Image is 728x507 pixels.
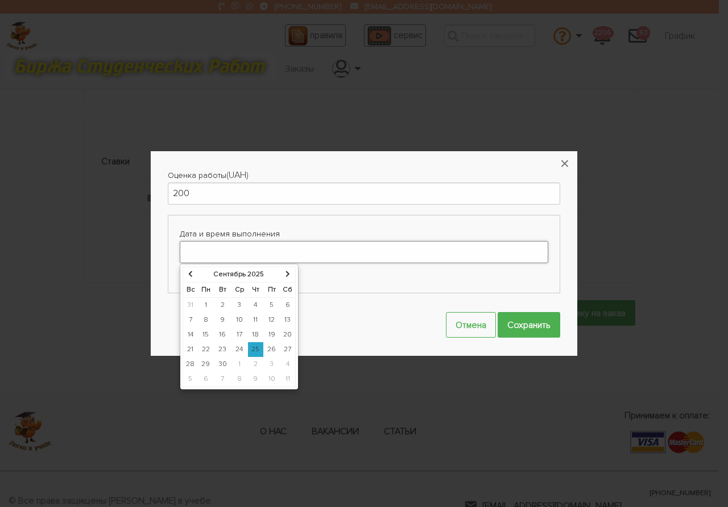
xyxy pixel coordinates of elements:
[263,327,280,342] td: 19
[280,342,296,357] td: 27
[280,313,296,327] td: 13
[231,282,248,298] th: Ср
[197,282,214,298] th: Пн
[248,313,264,327] td: 11
[197,327,214,342] td: 15
[180,227,548,241] label: Дата и время выполнения
[263,372,280,387] td: 10
[263,313,280,327] td: 12
[197,357,214,372] td: 29
[214,282,231,298] th: Вт
[248,282,264,298] th: Чт
[280,327,296,342] td: 20
[446,312,496,338] button: Отмена
[214,372,231,387] td: 7
[183,298,198,313] td: 31
[280,357,296,372] td: 4
[280,372,296,387] td: 11
[214,313,231,327] td: 9
[197,372,214,387] td: 6
[231,298,248,313] td: 3
[248,298,264,313] td: 4
[183,282,198,298] th: Вс
[248,357,264,372] td: 2
[231,357,248,372] td: 1
[197,298,214,313] td: 1
[168,168,226,182] label: Оценка работы
[498,312,560,338] input: Сохранить
[231,342,248,357] td: 24
[214,342,231,357] td: 23
[226,169,249,181] span: (UAH)
[183,313,198,327] td: 7
[197,267,280,282] th: Сентябрь 2025
[263,342,280,357] td: 26
[197,342,214,357] td: 22
[214,298,231,313] td: 2
[183,372,198,387] td: 5
[231,372,248,387] td: 8
[552,151,577,176] button: ×
[214,327,231,342] td: 16
[214,357,231,372] td: 30
[248,327,264,342] td: 18
[280,298,296,313] td: 6
[263,282,280,298] th: Пт
[231,313,248,327] td: 10
[183,357,198,372] td: 28
[248,342,264,357] td: 25
[197,313,214,327] td: 8
[280,282,296,298] th: Сб
[248,372,264,387] td: 9
[263,357,280,372] td: 3
[183,342,198,357] td: 21
[263,298,280,313] td: 5
[183,327,198,342] td: 14
[231,327,248,342] td: 17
